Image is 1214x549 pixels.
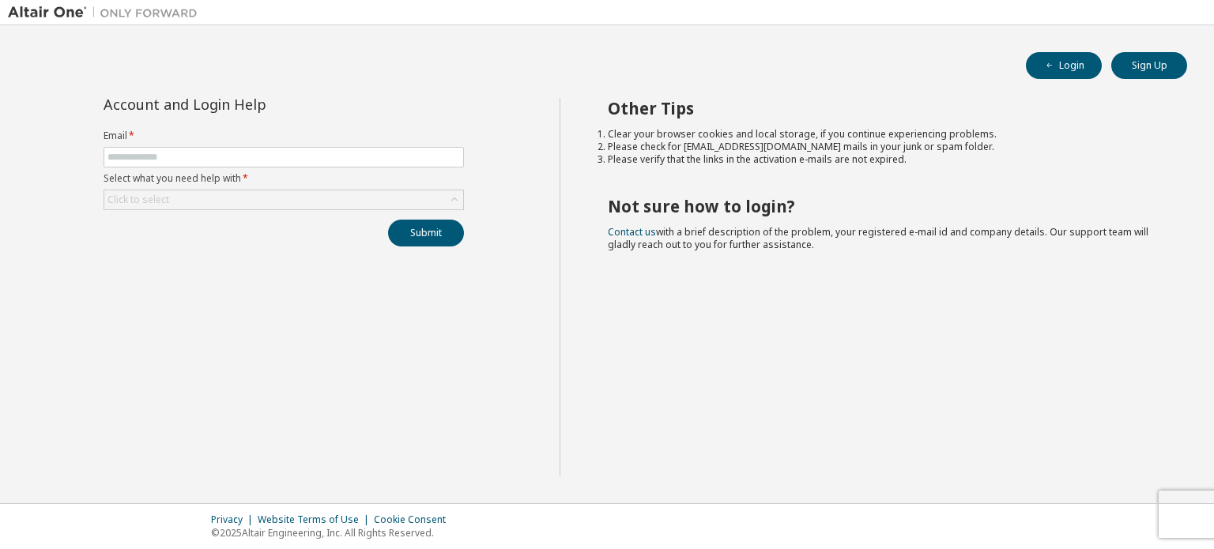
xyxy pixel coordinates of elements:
img: Altair One [8,5,205,21]
button: Submit [388,220,464,246]
div: Account and Login Help [104,98,392,111]
div: Privacy [211,513,258,526]
div: Click to select [107,194,169,206]
li: Please verify that the links in the activation e-mails are not expired. [608,153,1159,166]
h2: Not sure how to login? [608,196,1159,216]
label: Select what you need help with [104,172,464,185]
div: Website Terms of Use [258,513,374,526]
p: © 2025 Altair Engineering, Inc. All Rights Reserved. [211,526,455,540]
div: Click to select [104,190,463,209]
button: Login [1026,52,1102,79]
a: Contact us [608,225,656,239]
div: Cookie Consent [374,513,455,526]
button: Sign Up [1111,52,1187,79]
label: Email [104,130,464,142]
li: Please check for [EMAIL_ADDRESS][DOMAIN_NAME] mails in your junk or spam folder. [608,141,1159,153]
li: Clear your browser cookies and local storage, if you continue experiencing problems. [608,128,1159,141]
h2: Other Tips [608,98,1159,118]
span: with a brief description of the problem, your registered e-mail id and company details. Our suppo... [608,225,1148,251]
